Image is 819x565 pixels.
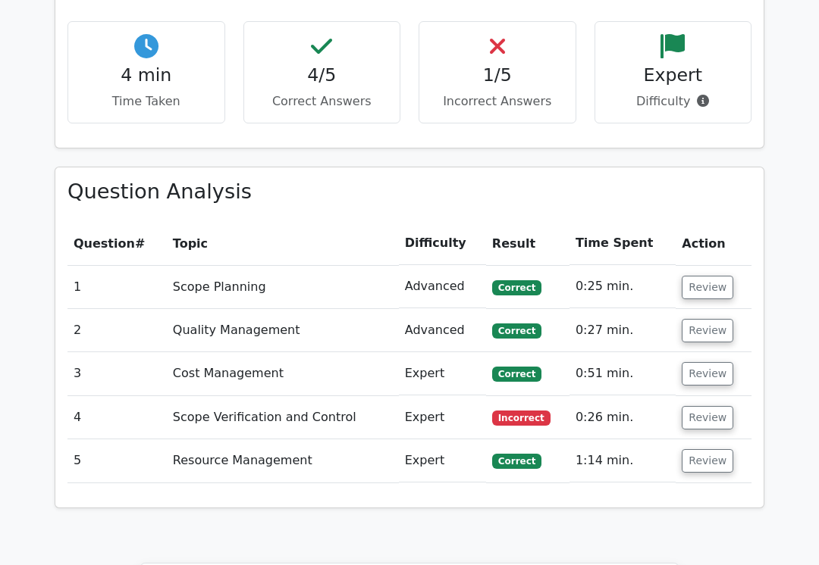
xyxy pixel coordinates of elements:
[492,367,541,382] span: Correct
[399,309,486,352] td: Advanced
[682,406,733,429] button: Review
[67,439,167,482] td: 5
[167,396,399,439] td: Scope Verification and Control
[67,396,167,439] td: 4
[570,222,676,265] th: Time Spent
[682,319,733,342] button: Review
[67,222,167,265] th: #
[67,309,167,352] td: 2
[486,222,570,265] th: Result
[607,92,739,111] p: Difficulty
[399,222,486,265] th: Difficulty
[399,396,486,439] td: Expert
[256,64,388,86] h4: 4/5
[682,276,733,299] button: Review
[431,92,563,111] p: Incorrect Answers
[676,222,752,265] th: Action
[399,265,486,308] td: Advanced
[80,64,212,86] h4: 4 min
[682,362,733,386] button: Review
[167,439,399,482] td: Resource Management
[80,92,212,111] p: Time Taken
[492,454,541,469] span: Correct
[607,64,739,86] h4: Expert
[492,323,541,339] span: Correct
[570,309,676,352] td: 0:27 min.
[67,265,167,308] td: 1
[167,309,399,352] td: Quality Management
[431,64,563,86] h4: 1/5
[492,280,541,295] span: Correct
[167,222,399,265] th: Topic
[256,92,388,111] p: Correct Answers
[167,265,399,308] td: Scope Planning
[682,449,733,473] button: Review
[492,410,551,426] span: Incorrect
[399,439,486,482] td: Expert
[67,352,167,395] td: 3
[570,439,676,482] td: 1:14 min.
[399,352,486,395] td: Expert
[570,265,676,308] td: 0:25 min.
[167,352,399,395] td: Cost Management
[74,236,135,251] span: Question
[570,352,676,395] td: 0:51 min.
[67,179,752,204] h3: Question Analysis
[570,396,676,439] td: 0:26 min.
